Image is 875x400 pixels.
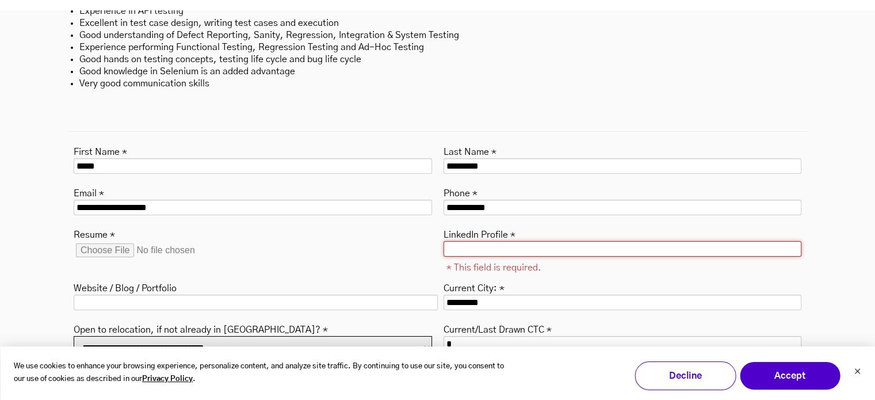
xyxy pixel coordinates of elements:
label: LinkedIn Profile * [444,226,515,241]
li: Good hands on testing concepts, testing life cycle and bug life cycle [79,54,796,66]
label: * This field is required. [444,262,541,274]
label: Phone * [444,185,477,200]
p: We use cookies to enhance your browsing experience, personalize content, and analyze site traffic... [14,360,511,387]
label: Website / Blog / Portfolio [74,280,177,295]
li: Experience in API testing [79,5,796,17]
button: Decline [635,361,736,390]
label: Open to relocation, if not already in [GEOGRAPHIC_DATA]? * [74,321,328,336]
label: Email * [74,185,104,200]
button: Accept [739,361,840,390]
label: Current City: * [444,280,505,295]
button: Dismiss cookie banner [854,367,861,379]
a: Privacy Policy [142,373,193,386]
li: Excellent in test case design, writing test cases and execution [79,17,796,29]
li: Very good communication skills [79,78,796,90]
li: Good understanding of Defect Reporting, Sanity, Regression, Integration & System Testing [79,29,796,41]
label: Current/Last Drawn CTC * [444,321,552,336]
label: Resume * [74,226,115,241]
li: Good knowledge in Selenium is an added advantage [79,66,796,78]
li: Experience performing Functional Testing, Regression Testing and Ad-Hoc Testing [79,41,796,54]
label: Last Name * [444,143,496,158]
label: First Name * [74,143,127,158]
